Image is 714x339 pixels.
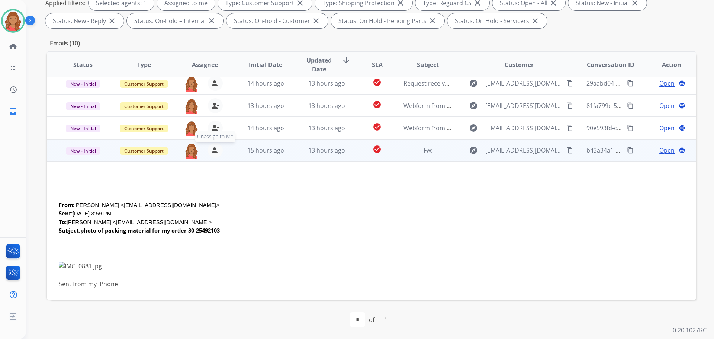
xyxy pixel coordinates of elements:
mat-icon: arrow_downward [342,56,351,65]
img: agent-avatar [184,76,199,92]
span: New - Initial [66,102,100,110]
span: 81fa799e-571a-4887-8d5d-2167410ca9cb [586,102,700,110]
span: New - Initial [66,147,100,155]
mat-icon: home [9,42,17,51]
span: Open [659,79,675,88]
span: 14 hours ago [247,124,284,132]
span: Assignee [192,60,218,69]
span: Customer Support [120,147,168,155]
img: agent-avatar [184,121,199,136]
mat-icon: close [428,16,437,25]
span: 14 hours ago [247,79,284,87]
mat-icon: content_copy [566,147,573,154]
span: 90e593fd-c293-4c09-9b24-b62c5c6d1f1a [586,124,698,132]
mat-icon: language [679,147,685,154]
b: From: [59,201,74,208]
span: [EMAIL_ADDRESS][DOMAIN_NAME] [485,79,562,88]
span: SLA [372,60,383,69]
mat-icon: check_circle [373,145,382,154]
mat-icon: language [679,125,685,131]
span: 13 hours ago [308,102,345,110]
span: 29aabd04-ab80-479a-9855-d90fb9284d0d [586,79,702,87]
span: Updated Date [302,56,336,74]
span: Webform from [EMAIL_ADDRESS][DOMAIN_NAME] on [DATE] [403,102,572,110]
div: Status: On Hold - Pending Parts [331,13,444,28]
mat-icon: close [531,16,540,25]
mat-icon: history [9,85,17,94]
span: Customer Support [120,80,168,88]
div: Status: New - Reply [45,13,124,28]
button: Unassign to Me [208,143,223,158]
div: of [369,315,374,324]
span: New - Initial [66,125,100,132]
div: Status: On-hold – Internal [127,13,223,28]
span: New - Initial [66,80,100,88]
th: Action [635,52,696,78]
mat-icon: explore [469,146,478,155]
mat-icon: content_copy [566,125,573,131]
div: 1 [378,312,393,327]
span: b43a34a1-5ead-4130-94d2-763e54093a9c [586,146,702,154]
b: To: [59,218,67,226]
img: avatar [3,10,23,31]
div: [PERSON_NAME] <[EMAIL_ADDRESS][DOMAIN_NAME]> [DATE] 3:59 PM [PERSON_NAME] <[EMAIL_ADDRESS][DOMAIN... [59,201,563,226]
mat-icon: close [207,16,216,25]
mat-icon: content_copy [627,80,634,87]
mat-icon: person_remove [211,101,220,110]
span: Conversation ID [587,60,634,69]
span: Customer Support [120,125,168,132]
span: Webform from [EMAIL_ADDRESS][DOMAIN_NAME] on [DATE] [403,124,572,132]
span: Fw: [424,146,432,154]
span: Customer [505,60,534,69]
span: Type [137,60,151,69]
img: IMG_0881.jpg [59,262,563,271]
span: Customer Support [120,102,168,110]
img: agent-avatar [184,98,199,114]
mat-icon: list_alt [9,64,17,73]
span: Open [659,146,675,155]
mat-icon: content_copy [627,125,634,131]
mat-icon: person_remove [211,79,220,88]
span: Status [73,60,93,69]
mat-icon: person_remove [211,124,220,132]
mat-icon: check_circle [373,122,382,131]
mat-icon: language [679,80,685,87]
span: Unassign to Me [195,131,235,142]
div: Sent from my iPhone [59,279,563,288]
mat-icon: check_circle [373,100,382,109]
span: Initial Date [249,60,282,69]
mat-icon: close [107,16,116,25]
mat-icon: content_copy [566,80,573,87]
mat-icon: explore [469,79,478,88]
mat-icon: inbox [9,107,17,116]
mat-icon: explore [469,124,478,132]
span: 13 hours ago [308,79,345,87]
span: [EMAIL_ADDRESS][DOMAIN_NAME] [485,124,562,132]
span: Subject [417,60,439,69]
mat-icon: language [679,102,685,109]
span: [EMAIL_ADDRESS][DOMAIN_NAME] [485,146,562,155]
span: [EMAIL_ADDRESS][DOMAIN_NAME] [485,101,562,110]
b: Sent: [59,210,73,217]
mat-icon: content_copy [627,147,634,154]
p: 0.20.1027RC [673,326,707,335]
b: Subject:photo of packing material for my order 30-25492103 [59,227,220,234]
span: 13 hours ago [308,146,345,154]
div: Status: On Hold - Servicers [447,13,547,28]
span: Request received] Resolve the issue and log your decision. ͏‌ ͏‌ ͏‌ ͏‌ ͏‌ ͏‌ ͏‌ ͏‌ ͏‌ ͏‌ ͏‌ ͏‌ ͏‌... [403,79,623,87]
span: 15 hours ago [247,146,284,154]
span: 13 hours ago [308,124,345,132]
mat-icon: close [312,16,321,25]
mat-icon: person_remove [211,146,220,155]
span: Open [659,124,675,132]
img: agent-avatar [184,143,199,159]
div: Status: On-hold - Customer [226,13,328,28]
span: 13 hours ago [247,102,284,110]
p: Emails (10) [47,39,83,48]
mat-icon: content_copy [566,102,573,109]
mat-icon: check_circle [373,78,382,87]
mat-icon: explore [469,101,478,110]
span: Open [659,101,675,110]
mat-icon: content_copy [627,102,634,109]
